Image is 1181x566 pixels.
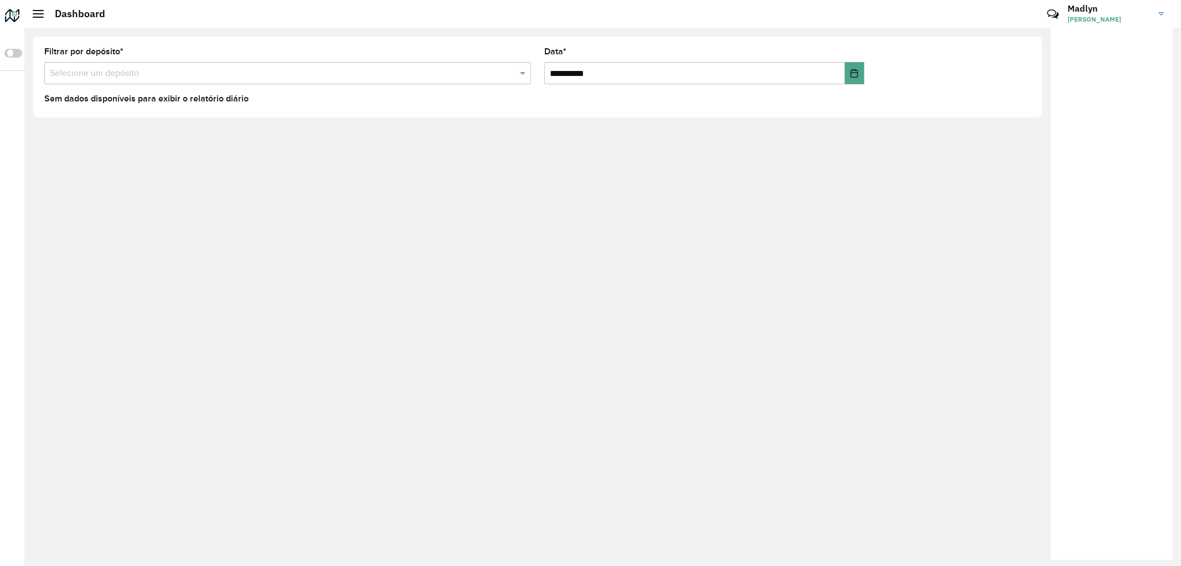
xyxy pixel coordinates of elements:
h2: Dashboard [44,8,105,20]
a: Contato Rápido [1041,2,1065,26]
label: Data [544,45,566,58]
button: Choose Date [845,62,864,84]
label: Sem dados disponíveis para exibir o relatório diário [44,92,249,105]
h3: Madlyn [1067,3,1151,14]
span: [PERSON_NAME] [1067,14,1151,24]
label: Filtrar por depósito [44,45,123,58]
